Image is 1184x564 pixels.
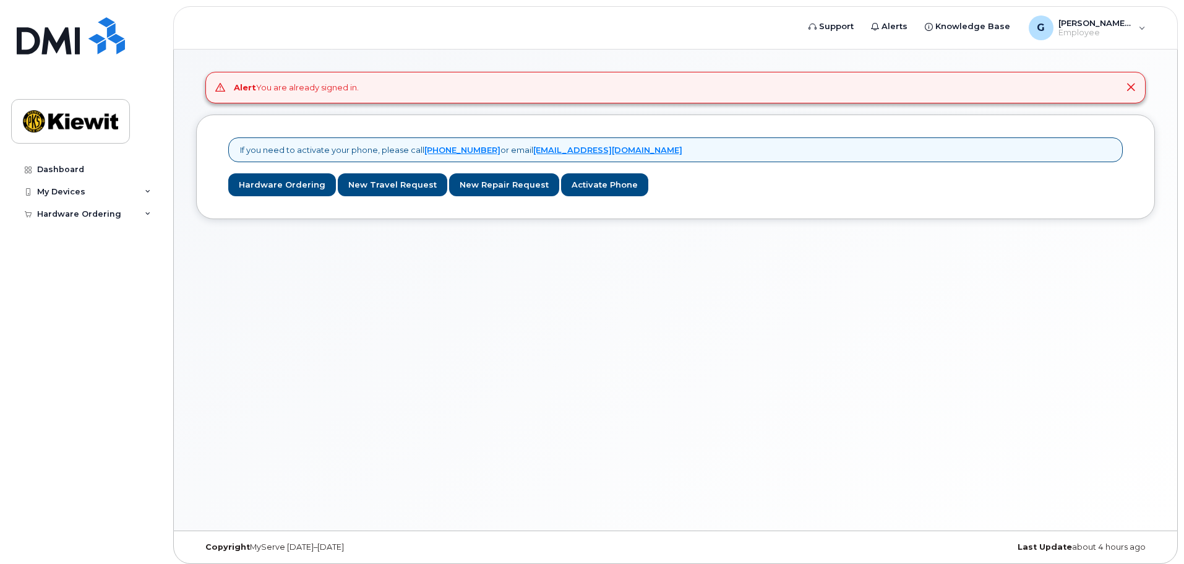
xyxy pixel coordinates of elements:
[196,542,516,552] div: MyServe [DATE]–[DATE]
[338,173,447,196] a: New Travel Request
[424,145,500,155] a: [PHONE_NUMBER]
[234,82,359,93] div: You are already signed in.
[228,173,336,196] a: Hardware Ordering
[234,82,256,92] strong: Alert
[240,144,682,156] p: If you need to activate your phone, please call or email
[561,173,648,196] a: Activate Phone
[449,173,559,196] a: New Repair Request
[1018,542,1072,552] strong: Last Update
[205,542,250,552] strong: Copyright
[835,542,1155,552] div: about 4 hours ago
[533,145,682,155] a: [EMAIL_ADDRESS][DOMAIN_NAME]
